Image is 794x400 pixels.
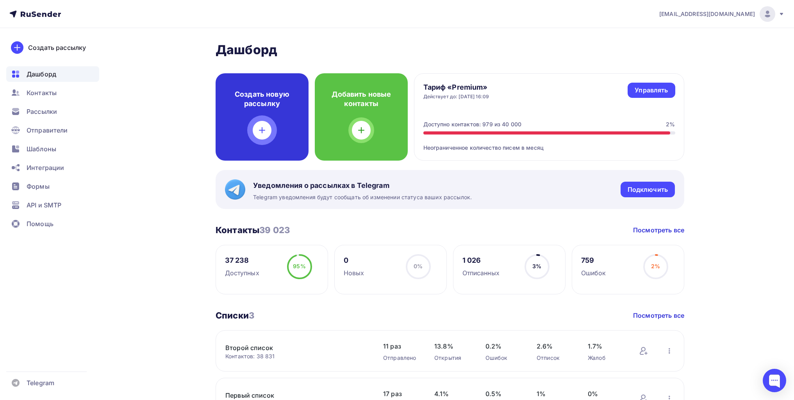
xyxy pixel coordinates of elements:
span: Telegram уведомления будут сообщать об изменении статуса ваших рассылок. [253,193,472,201]
span: 0.2% [485,342,521,351]
div: Доступно контактов: 979 из 40 000 [423,120,522,128]
div: Новых [344,268,364,278]
a: Шаблоны [6,141,99,157]
div: Открытия [434,354,470,362]
div: Доступных [225,268,259,278]
span: 39 023 [259,225,290,235]
span: Контакты [27,88,57,97]
span: [EMAIL_ADDRESS][DOMAIN_NAME] [659,10,755,18]
span: Помощь [27,219,54,228]
span: 4.1% [434,389,470,398]
a: Дашборд [6,66,99,82]
span: Шаблоны [27,144,56,154]
div: Действует до: [DATE] 16:09 [423,94,489,100]
span: Отправители [27,126,68,135]
div: Ошибок [485,354,521,362]
span: 3% [532,263,541,269]
span: Дашборд [27,69,56,79]
a: Первый список [225,391,358,400]
div: Контактов: 38 831 [225,352,368,360]
span: 0.5% [485,389,521,398]
span: 1.7% [588,342,623,351]
span: 2.6% [537,342,572,351]
a: Посмотреть все [633,311,684,320]
span: API и SMTP [27,200,61,210]
span: 95% [293,263,305,269]
a: Посмотреть все [633,225,684,235]
h3: Контакты [216,225,290,235]
span: Интеграции [27,163,64,172]
a: Формы [6,179,99,194]
div: Жалоб [588,354,623,362]
a: Рассылки [6,104,99,119]
a: Второй список [225,343,358,352]
span: 17 раз [383,389,419,398]
h3: Списки [216,310,254,321]
div: 37 238 [225,256,259,265]
div: Отписанных [462,268,500,278]
div: Создать рассылку [28,43,86,52]
span: Формы [27,182,50,191]
span: Уведомления о рассылках в Telegram [253,181,472,190]
div: 1 026 [462,256,500,265]
h2: Дашборд [216,42,684,58]
h4: Тариф «Premium» [423,83,489,92]
h4: Создать новую рассылку [228,90,296,108]
div: 0 [344,256,364,265]
span: 3 [249,310,254,320]
span: Рассылки [27,107,57,116]
div: 759 [581,256,606,265]
a: Контакты [6,85,99,101]
div: Неограниченное количество писем в месяц [423,135,675,152]
span: 1% [537,389,572,398]
span: 0% [588,389,623,398]
div: Отписок [537,354,572,362]
span: Telegram [27,378,54,388]
span: 11 раз [383,342,419,351]
a: Отправители [6,122,99,138]
div: Подключить [628,185,668,194]
div: Отправлено [383,354,419,362]
span: 2% [651,263,660,269]
a: [EMAIL_ADDRESS][DOMAIN_NAME] [659,6,785,22]
div: Ошибок [581,268,606,278]
div: Управлять [635,86,668,95]
div: 2% [666,120,675,128]
span: 0% [414,263,423,269]
span: 13.8% [434,342,470,351]
h4: Добавить новые контакты [327,90,395,108]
